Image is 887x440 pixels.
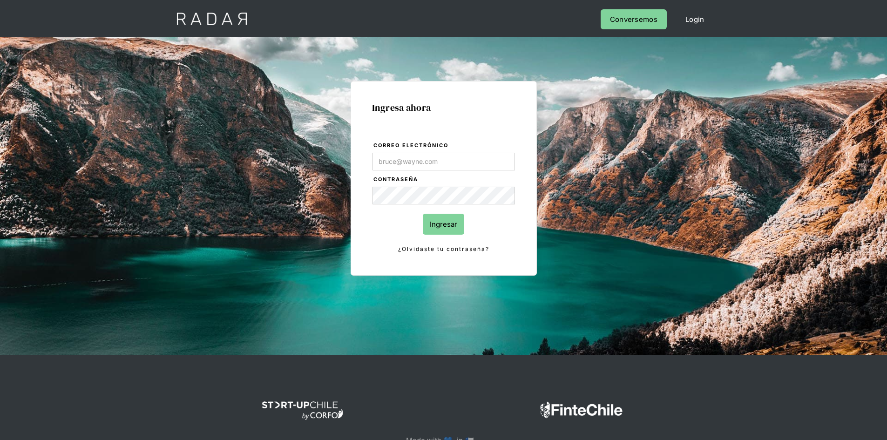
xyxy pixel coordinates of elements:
[372,141,515,254] form: Login Form
[373,175,515,184] label: Contraseña
[676,9,714,29] a: Login
[601,9,667,29] a: Conversemos
[373,141,515,150] label: Correo electrónico
[372,102,515,113] h1: Ingresa ahora
[423,214,464,235] input: Ingresar
[372,153,515,170] input: bruce@wayne.com
[372,244,515,254] a: ¿Olvidaste tu contraseña?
